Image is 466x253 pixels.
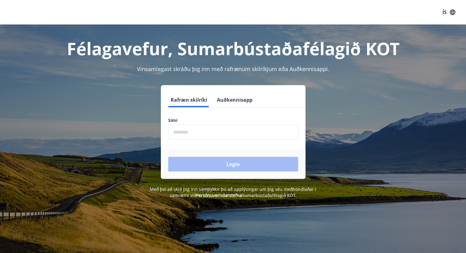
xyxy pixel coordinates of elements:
[150,186,316,198] span: Með því að skrá þig inn samþykkir þú að upplýsingar um þig séu meðhöndlaðar í samræmi við Sumarbú...
[168,117,298,123] label: Sími
[137,65,329,73] span: Vinsamlegast skráðu þig inn með rafrænum skilríkjum eða Auðkennisappi.
[20,37,446,60] h1: Félagavefur, Sumarbústaðafélagið KOT
[196,192,242,198] a: Persónuverndarstefna
[168,93,210,107] button: Rafræn skilríki
[214,93,255,107] button: Auðkennisapp
[439,7,459,18] button: ÍS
